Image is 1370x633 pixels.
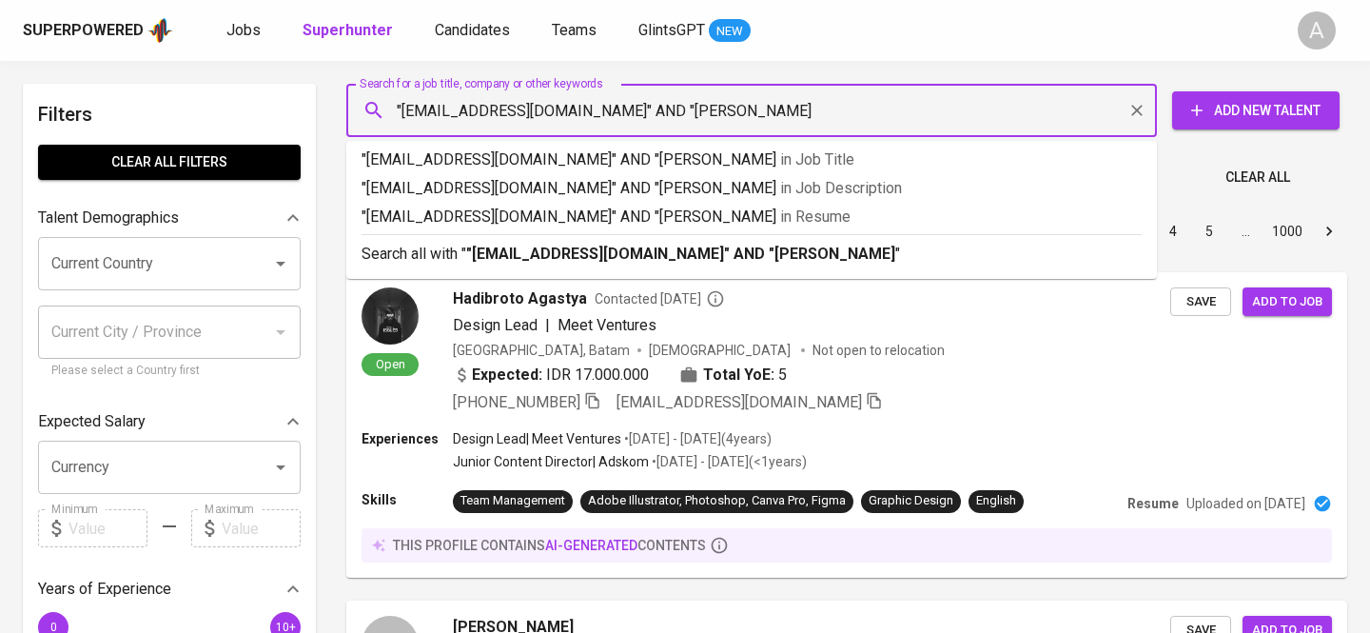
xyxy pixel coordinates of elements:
[1127,494,1179,513] p: Resume
[453,316,538,334] span: Design Lead
[649,341,793,360] span: [DEMOGRAPHIC_DATA]
[267,454,294,481] button: Open
[68,509,147,547] input: Value
[346,272,1347,578] a: OpenHadibroto AgastyaContacted [DATE]Design Lead|Meet Ventures[GEOGRAPHIC_DATA], Batam[DEMOGRAPHI...
[709,22,751,41] span: NEW
[1225,166,1290,189] span: Clear All
[362,206,1142,228] p: "[EMAIL_ADDRESS][DOMAIN_NAME]" AND "[PERSON_NAME]
[649,452,807,471] p: • [DATE] - [DATE] ( <1 years )
[1298,11,1336,49] div: A
[552,21,597,39] span: Teams
[362,243,1142,266] p: Search all with " "
[1187,99,1324,123] span: Add New Talent
[38,199,301,237] div: Talent Demographics
[1266,216,1308,247] button: Go to page 1000
[472,364,542,386] b: Expected:
[545,538,637,553] span: AI-generated
[362,148,1142,171] p: "[EMAIL_ADDRESS][DOMAIN_NAME]" AND "[PERSON_NAME]
[552,19,600,43] a: Teams
[1170,287,1231,317] button: Save
[780,179,902,197] span: in Job Description
[226,19,264,43] a: Jobs
[53,150,285,174] span: Clear All filters
[38,99,301,129] h6: Filters
[368,356,413,372] span: Open
[460,492,565,510] div: Team Management
[1172,91,1340,129] button: Add New Talent
[393,536,706,555] p: this profile contains contents
[453,393,580,411] span: [PHONE_NUMBER]
[453,341,630,360] div: [GEOGRAPHIC_DATA], Batam
[453,429,621,448] p: Design Lead | Meet Ventures
[558,316,656,334] span: Meet Ventures
[1186,494,1305,513] p: Uploaded on [DATE]
[303,19,397,43] a: Superhunter
[1194,216,1224,247] button: Go to page 5
[616,393,862,411] span: [EMAIL_ADDRESS][DOMAIN_NAME]
[621,429,772,448] p: • [DATE] - [DATE] ( 4 years )
[545,314,550,337] span: |
[778,364,787,386] span: 5
[38,403,301,441] div: Expected Salary
[267,250,294,277] button: Open
[435,21,510,39] span: Candidates
[303,21,393,39] b: Superhunter
[147,16,173,45] img: app logo
[453,364,649,386] div: IDR 17.000.000
[780,150,854,168] span: in Job Title
[362,177,1142,200] p: "[EMAIL_ADDRESS][DOMAIN_NAME]" AND "[PERSON_NAME]
[38,570,301,608] div: Years of Experience
[23,20,144,42] div: Superpowered
[1218,160,1298,195] button: Clear All
[435,19,514,43] a: Candidates
[812,341,945,360] p: Not open to relocation
[466,245,895,263] b: "[EMAIL_ADDRESS][DOMAIN_NAME]" AND "[PERSON_NAME]
[453,287,587,310] span: Hadibroto Agastya
[38,207,179,229] p: Talent Demographics
[588,492,846,510] div: Adobe Illustrator, Photoshop, Canva Pro, Figma
[1010,216,1347,247] nav: pagination navigation
[1124,97,1150,124] button: Clear
[976,492,1016,510] div: English
[362,490,453,509] p: Skills
[222,509,301,547] input: Value
[38,578,171,601] p: Years of Experience
[638,19,751,43] a: GlintsGPT NEW
[38,410,146,433] p: Expected Salary
[869,492,953,510] div: Graphic Design
[38,145,301,180] button: Clear All filters
[595,289,725,308] span: Contacted [DATE]
[703,364,774,386] b: Total YoE:
[51,362,287,381] p: Please select a Country first
[23,16,173,45] a: Superpoweredapp logo
[1314,216,1344,247] button: Go to next page
[1158,216,1188,247] button: Go to page 4
[1230,222,1261,241] div: …
[1243,287,1332,317] button: Add to job
[362,287,419,345] img: abdaaa96f8bf957fa8a3999f08da86e2.jpg
[453,452,649,471] p: Junior Content Director | Adskom
[226,21,261,39] span: Jobs
[362,429,453,448] p: Experiences
[1252,291,1322,313] span: Add to job
[1180,291,1222,313] span: Save
[706,289,725,308] svg: By Batam recruiter
[638,21,705,39] span: GlintsGPT
[780,208,851,226] span: in Resume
